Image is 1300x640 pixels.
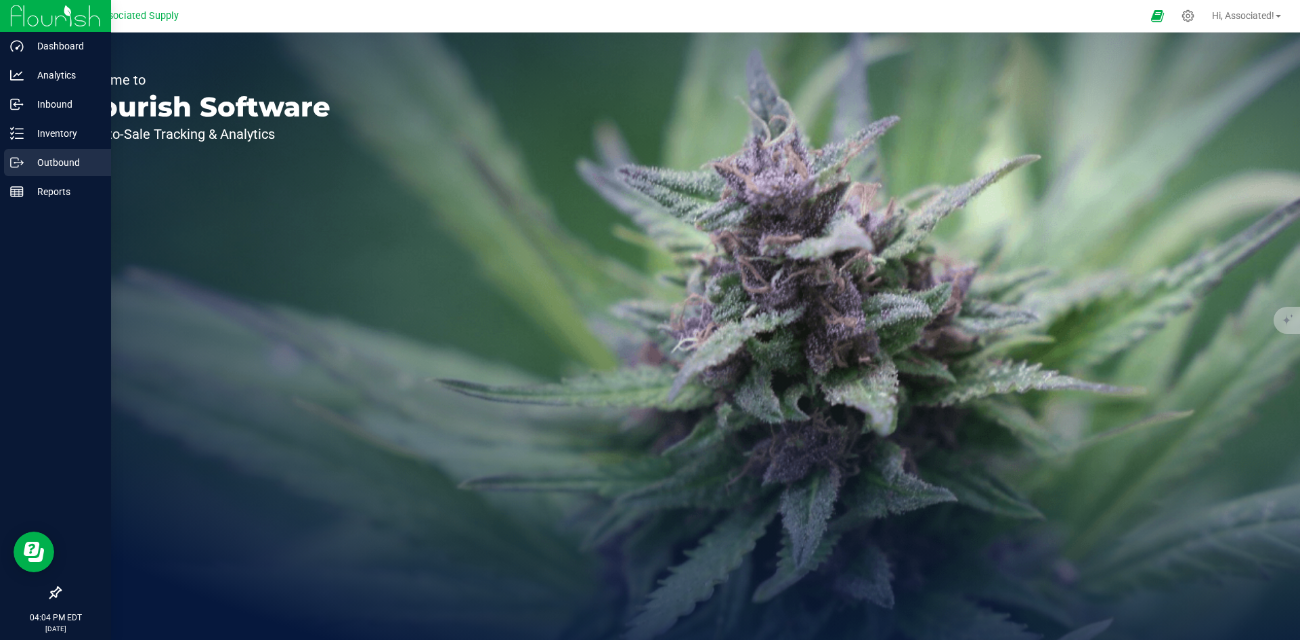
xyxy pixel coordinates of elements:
[73,73,330,87] p: Welcome to
[6,612,105,624] p: 04:04 PM EDT
[24,125,105,142] p: Inventory
[24,184,105,200] p: Reports
[10,98,24,111] inline-svg: Inbound
[10,68,24,82] inline-svg: Analytics
[1179,9,1196,22] div: Manage settings
[14,532,54,572] iframe: Resource center
[6,624,105,634] p: [DATE]
[24,38,105,54] p: Dashboard
[1212,10,1274,21] span: Hi, Associated!
[73,127,330,141] p: Seed-to-Sale Tracking & Analytics
[24,154,105,171] p: Outbound
[10,39,24,53] inline-svg: Dashboard
[1142,3,1173,29] span: Open Ecommerce Menu
[10,127,24,140] inline-svg: Inventory
[10,185,24,198] inline-svg: Reports
[97,10,179,22] span: Associated Supply
[24,96,105,112] p: Inbound
[24,67,105,83] p: Analytics
[10,156,24,169] inline-svg: Outbound
[73,93,330,121] p: Flourish Software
